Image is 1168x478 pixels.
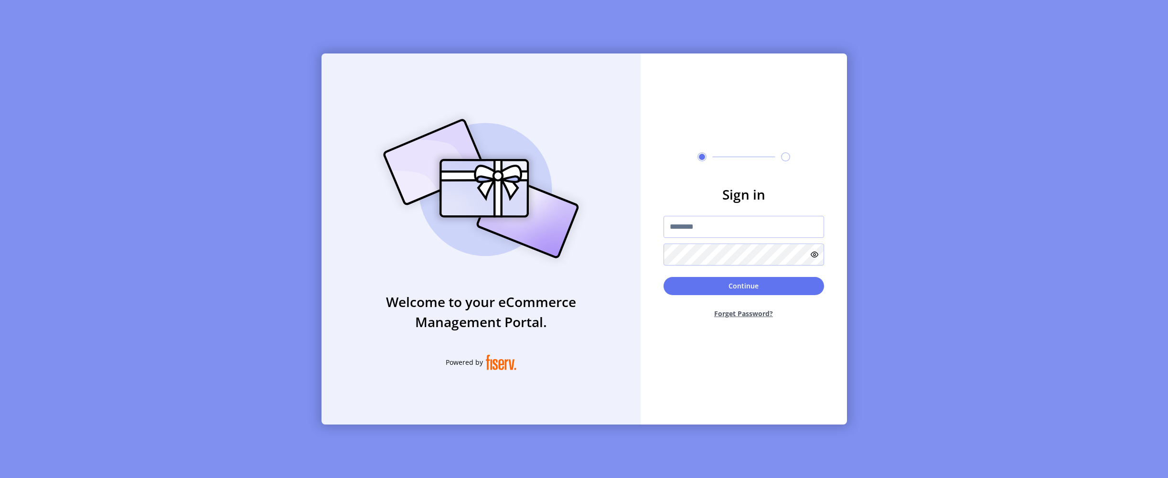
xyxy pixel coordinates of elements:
h3: Welcome to your eCommerce Management Portal. [321,292,641,332]
img: card_Illustration.svg [369,108,593,269]
button: Forget Password? [664,301,824,326]
h3: Sign in [664,184,824,204]
span: Powered by [446,357,483,367]
button: Continue [664,277,824,295]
